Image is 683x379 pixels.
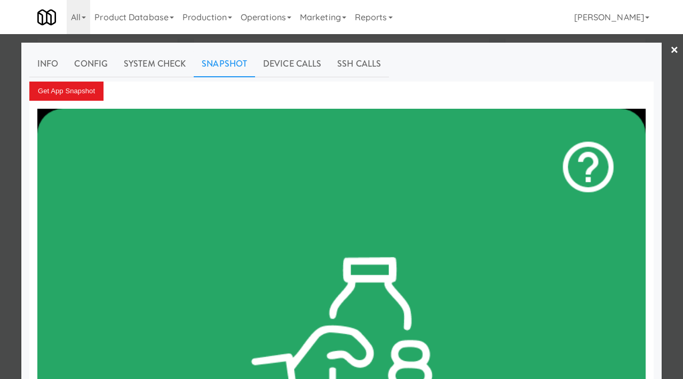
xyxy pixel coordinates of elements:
[670,34,679,67] a: ×
[29,82,104,101] button: Get App Snapshot
[116,51,194,77] a: System Check
[255,51,329,77] a: Device Calls
[29,51,66,77] a: Info
[66,51,116,77] a: Config
[37,8,56,27] img: Micromart
[329,51,389,77] a: SSH Calls
[194,51,255,77] a: Snapshot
